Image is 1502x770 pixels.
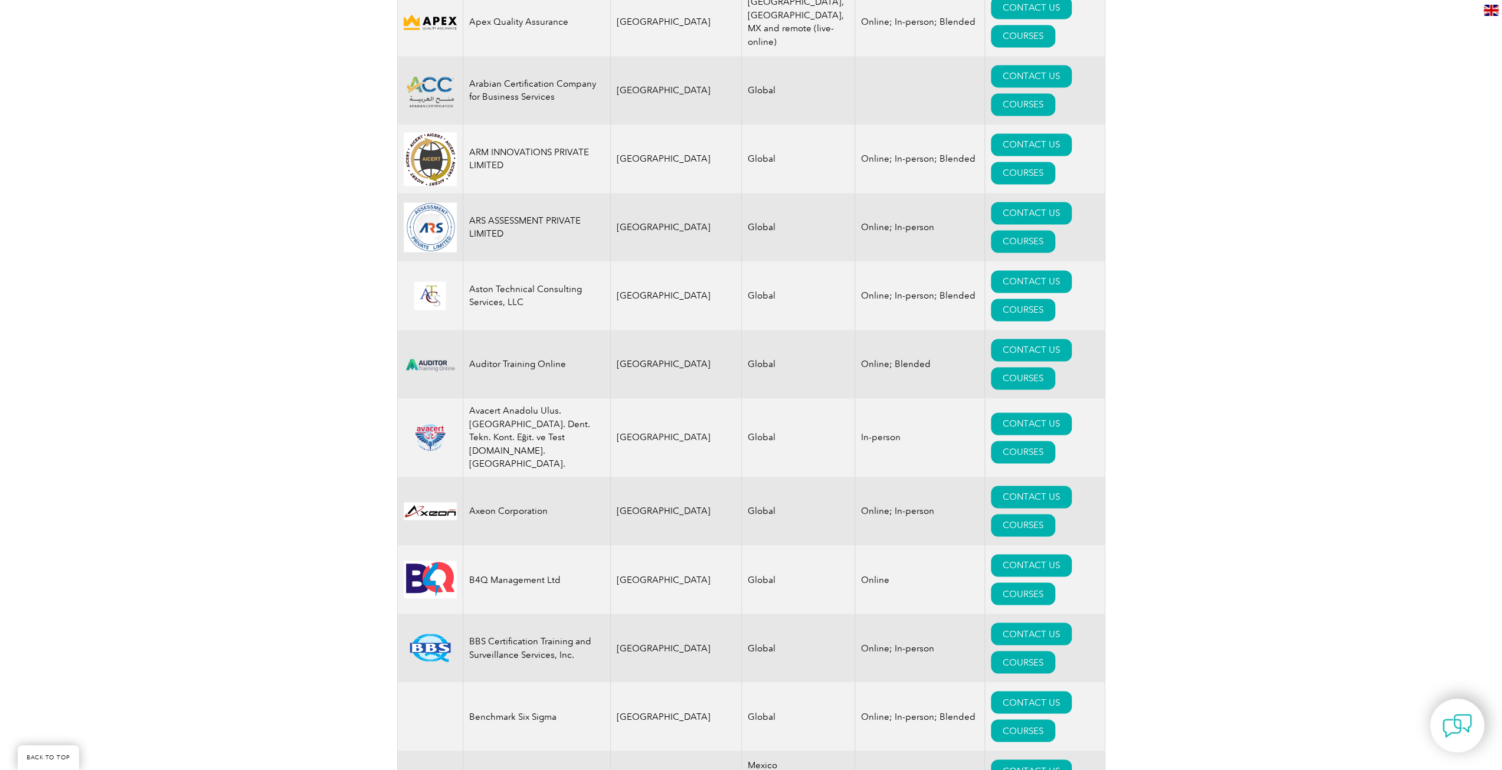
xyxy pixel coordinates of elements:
[463,330,610,398] td: Auditor Training Online
[991,299,1055,321] a: COURSES
[610,398,742,477] td: [GEOGRAPHIC_DATA]
[463,193,610,261] td: ARS ASSESSMENT PRIVATE LIMITED
[742,330,855,398] td: Global
[991,582,1055,605] a: COURSES
[463,614,610,682] td: BBS Certification Training and Surveillance Services, Inc.
[610,545,742,614] td: [GEOGRAPHIC_DATA]
[463,545,610,614] td: B4Q Management Ltd
[610,614,742,682] td: [GEOGRAPHIC_DATA]
[991,441,1055,463] a: COURSES
[991,367,1055,389] a: COURSES
[404,202,457,252] img: 509b7a2e-6565-ed11-9560-0022481565fd-logo.png
[991,339,1072,361] a: CONTACT US
[855,398,985,477] td: In-person
[855,261,985,330] td: Online; In-person; Blended
[855,124,985,193] td: Online; In-person; Blended
[404,71,457,110] img: 492f51fa-3263-f011-bec1-000d3acb86eb-logo.png
[991,412,1072,435] a: CONTACT US
[404,633,457,662] img: 81a8cf56-15af-ea11-a812-000d3a79722d-logo.png
[463,124,610,193] td: ARM INNOVATIONS PRIVATE LIMITED
[991,270,1072,293] a: CONTACT US
[991,202,1072,224] a: CONTACT US
[855,193,985,261] td: Online; In-person
[991,133,1072,156] a: CONTACT US
[1442,711,1472,740] img: contact-chat.png
[404,502,457,520] img: 28820fe6-db04-ea11-a811-000d3a793f32-logo.jpg
[855,614,985,682] td: Online; In-person
[404,12,457,32] img: cdfe6d45-392f-f011-8c4d-000d3ad1ee32-logo.png
[463,56,610,124] td: Arabian Certification Company for Business Services
[991,93,1055,116] a: COURSES
[991,691,1072,713] a: CONTACT US
[463,682,610,751] td: Benchmark Six Sigma
[610,124,742,193] td: [GEOGRAPHIC_DATA]
[463,477,610,545] td: Axeon Corporation
[742,261,855,330] td: Global
[1484,5,1498,16] img: en
[742,682,855,751] td: Global
[463,398,610,477] td: Avacert Anadolu Ulus. [GEOGRAPHIC_DATA]. Dent. Tekn. Kont. Eğit. ve Test [DOMAIN_NAME]. [GEOGRAPH...
[991,651,1055,673] a: COURSES
[463,261,610,330] td: Aston Technical Consulting Services, LLC
[404,561,457,598] img: 9db4b902-10da-eb11-bacb-002248158a6d-logo.jpg
[991,514,1055,536] a: COURSES
[404,281,457,310] img: ce24547b-a6e0-e911-a812-000d3a795b83-logo.png
[855,545,985,614] td: Online
[610,56,742,124] td: [GEOGRAPHIC_DATA]
[610,330,742,398] td: [GEOGRAPHIC_DATA]
[742,545,855,614] td: Global
[855,682,985,751] td: Online; In-person; Blended
[404,351,457,378] img: d024547b-a6e0-e911-a812-000d3a795b83-logo.png
[610,477,742,545] td: [GEOGRAPHIC_DATA]
[610,261,742,330] td: [GEOGRAPHIC_DATA]
[404,132,457,186] img: d4f7149c-8dc9-ef11-a72f-002248108aed-logo.jpg
[991,162,1055,184] a: COURSES
[610,682,742,751] td: [GEOGRAPHIC_DATA]
[742,124,855,193] td: Global
[404,423,457,452] img: 815efeab-5b6f-eb11-a812-00224815377e-logo.png
[855,477,985,545] td: Online; In-person
[991,230,1055,253] a: COURSES
[991,65,1072,87] a: CONTACT US
[742,477,855,545] td: Global
[991,554,1072,576] a: CONTACT US
[742,398,855,477] td: Global
[991,25,1055,47] a: COURSES
[991,486,1072,508] a: CONTACT US
[742,56,855,124] td: Global
[855,330,985,398] td: Online; Blended
[610,193,742,261] td: [GEOGRAPHIC_DATA]
[18,745,79,770] a: BACK TO TOP
[991,719,1055,742] a: COURSES
[991,622,1072,645] a: CONTACT US
[742,193,855,261] td: Global
[742,614,855,682] td: Global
